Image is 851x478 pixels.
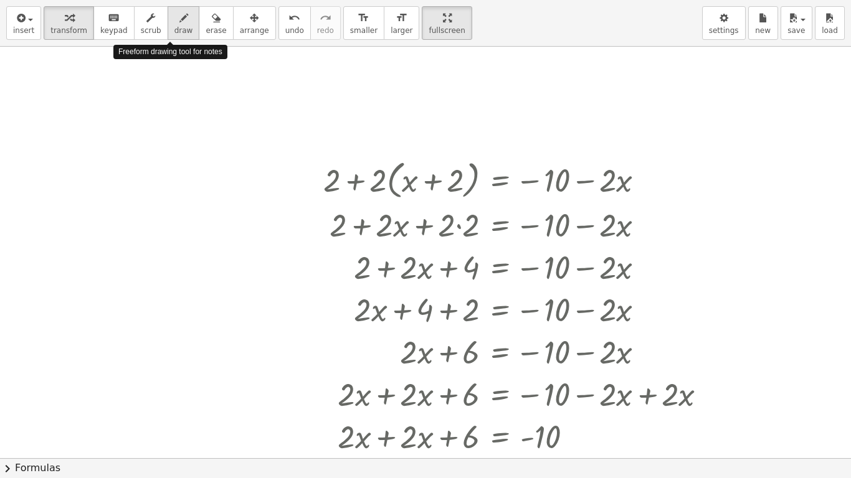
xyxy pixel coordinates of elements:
[422,6,472,40] button: fullscreen
[174,26,193,35] span: draw
[429,26,465,35] span: fullscreen
[233,6,276,40] button: arrange
[787,26,805,35] span: save
[709,26,739,35] span: settings
[113,45,227,59] div: Freeform drawing tool for notes
[13,26,34,35] span: insert
[310,6,341,40] button: redoredo
[285,26,304,35] span: undo
[93,6,135,40] button: keyboardkeypad
[781,6,812,40] button: save
[396,11,407,26] i: format_size
[288,11,300,26] i: undo
[343,6,384,40] button: format_sizesmaller
[141,26,161,35] span: scrub
[168,6,200,40] button: draw
[6,6,41,40] button: insert
[317,26,334,35] span: redo
[278,6,311,40] button: undoundo
[44,6,94,40] button: transform
[50,26,87,35] span: transform
[822,26,838,35] span: load
[358,11,369,26] i: format_size
[199,6,233,40] button: erase
[815,6,845,40] button: load
[134,6,168,40] button: scrub
[100,26,128,35] span: keypad
[384,6,419,40] button: format_sizelarger
[748,6,778,40] button: new
[320,11,331,26] i: redo
[108,11,120,26] i: keyboard
[240,26,269,35] span: arrange
[350,26,378,35] span: smaller
[755,26,771,35] span: new
[702,6,746,40] button: settings
[206,26,226,35] span: erase
[391,26,412,35] span: larger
